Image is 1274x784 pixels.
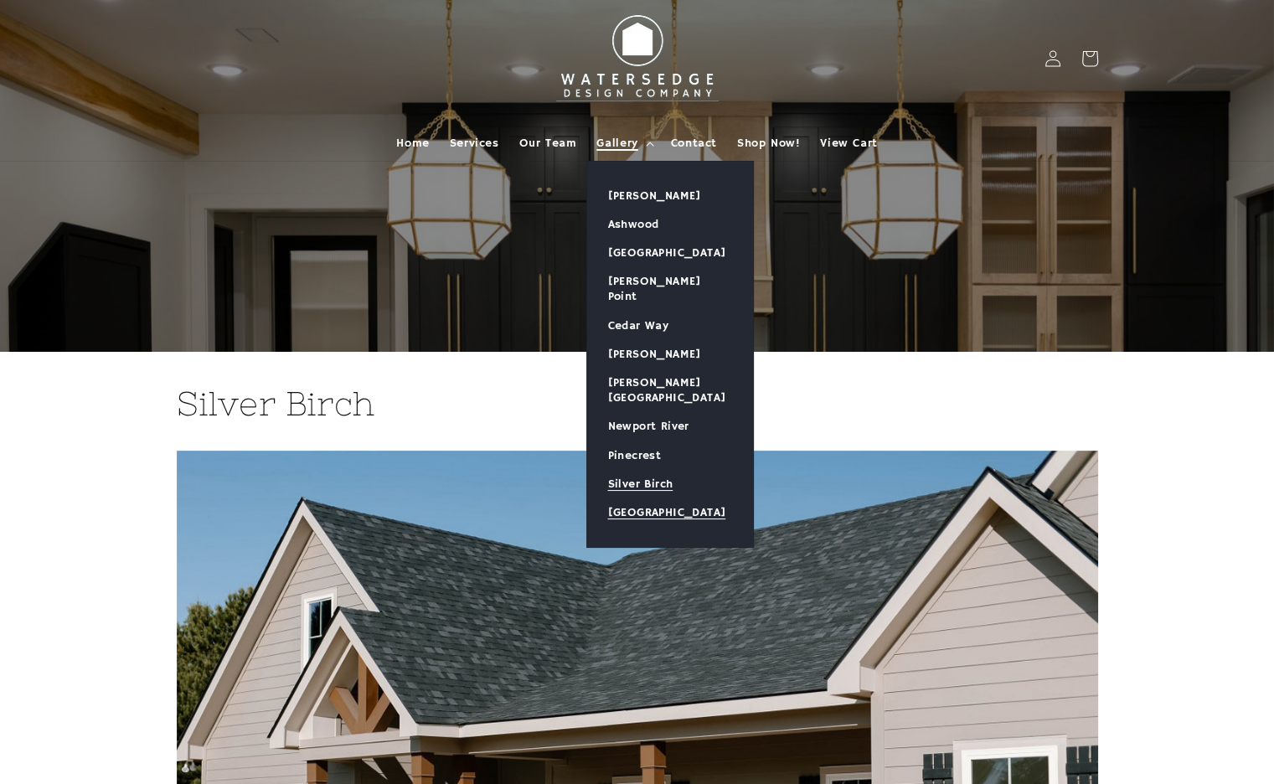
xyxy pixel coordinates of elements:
a: [PERSON_NAME][GEOGRAPHIC_DATA] [587,369,753,412]
a: [PERSON_NAME] Point [587,267,753,311]
a: Our Team [509,126,587,161]
a: View Cart [810,126,887,161]
h2: Silver Birch [177,382,1098,426]
a: Cedar Way [587,312,753,340]
a: [GEOGRAPHIC_DATA] [587,239,753,267]
a: Shop Now! [727,126,810,161]
span: Our Team [519,136,577,151]
a: [PERSON_NAME] [587,182,753,210]
a: Newport River [587,412,753,441]
summary: Gallery [586,126,660,161]
a: Services [440,126,509,161]
span: Services [450,136,499,151]
span: Gallery [596,136,637,151]
span: Shop Now! [737,136,800,151]
a: Home [386,126,439,161]
span: View Cart [820,136,877,151]
a: Pinecrest [587,441,753,470]
a: Silver Birch [587,470,753,498]
span: Contact [671,136,717,151]
img: Watersedge Design Co [545,7,730,111]
a: Contact [661,126,727,161]
a: [GEOGRAPHIC_DATA] [587,498,753,527]
a: Ashwood [587,210,753,239]
span: Home [396,136,429,151]
a: [PERSON_NAME] [587,340,753,369]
